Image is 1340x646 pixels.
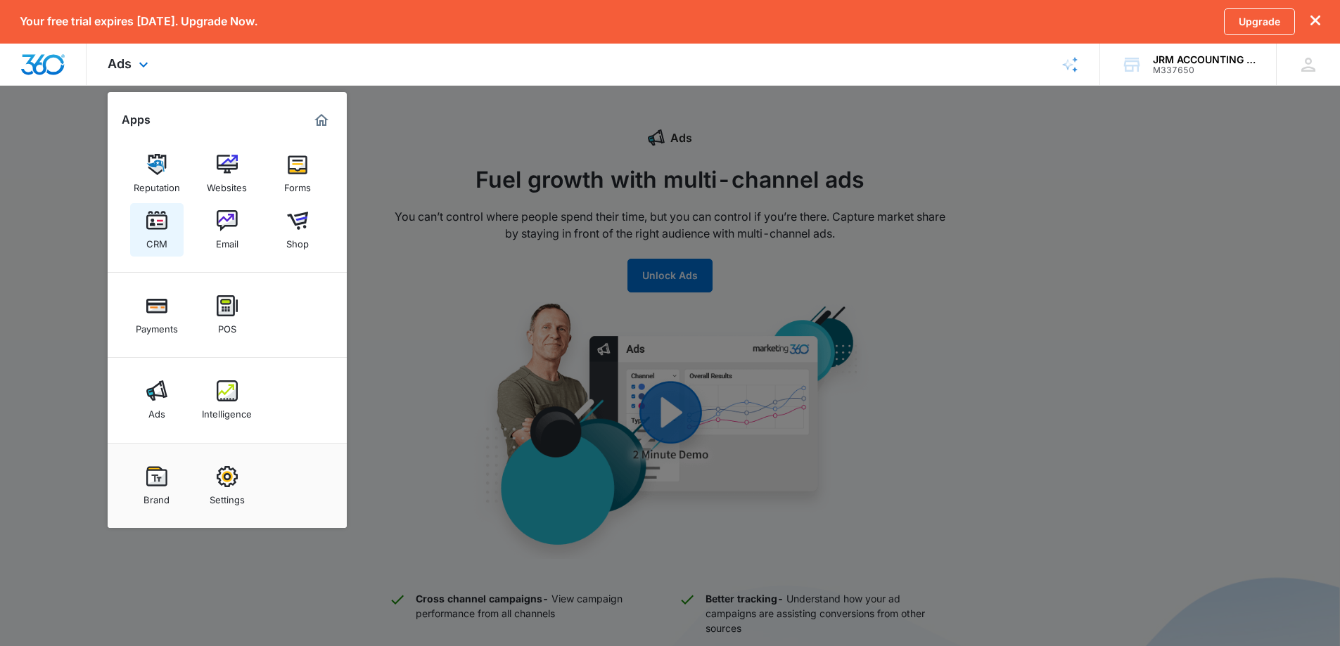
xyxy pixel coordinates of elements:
[286,231,309,250] div: Shop
[200,373,254,427] a: Intelligence
[216,231,238,250] div: Email
[1153,65,1256,75] div: account id
[284,175,311,193] div: Forms
[200,147,254,200] a: Websites
[271,147,324,200] a: Forms
[130,459,184,512] a: Brand
[20,15,257,28] p: Your free trial expires [DATE]. Upgrade Now.
[122,113,151,127] h2: Apps
[207,175,247,193] div: Websites
[130,373,184,427] a: Ads
[87,44,173,85] div: Ads
[1310,15,1320,28] button: dismiss this dialog
[108,56,132,71] span: Ads
[200,203,254,257] a: Email
[143,487,170,505] div: Brand
[200,459,254,512] a: Settings
[130,147,184,200] a: Reputation
[136,316,178,335] div: Payments
[134,175,180,193] div: Reputation
[210,487,245,505] div: Settings
[1153,54,1256,65] div: account name
[130,203,184,257] a: CRM
[200,288,254,342] a: POS
[202,401,252,420] div: Intelligence
[218,316,236,335] div: POS
[130,288,184,342] a: Payments
[148,401,165,420] div: Ads
[146,231,167,250] div: CRM
[310,109,333,131] a: Marketing 360® Dashboard
[271,203,324,257] a: Shop
[1224,8,1295,35] a: Upgrade
[1040,44,1100,85] a: Brand Profile Wizard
